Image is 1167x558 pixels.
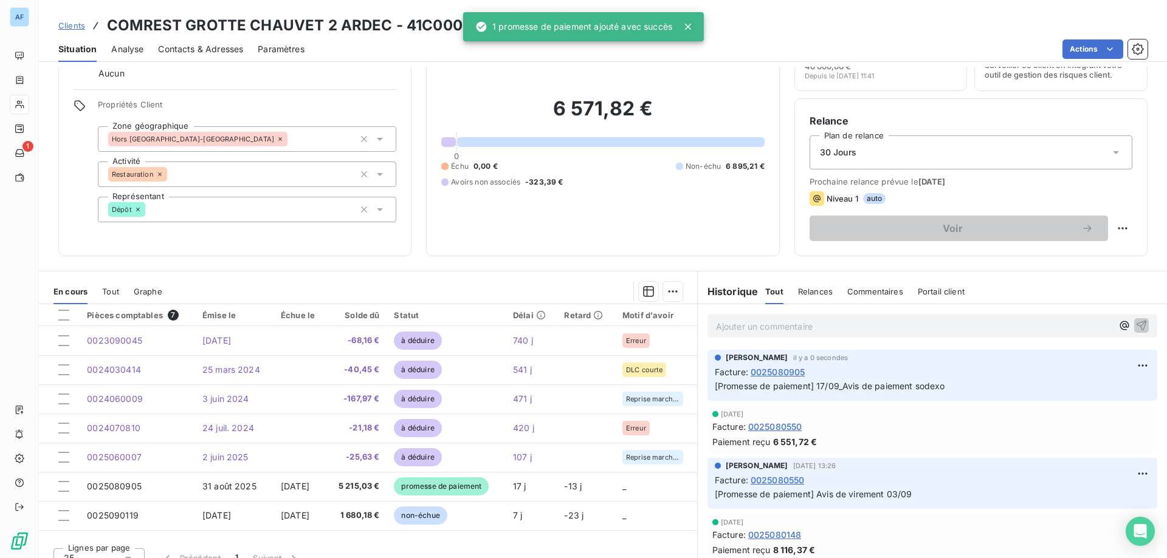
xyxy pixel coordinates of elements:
[513,393,532,404] span: 471 j
[10,7,29,27] div: AF
[798,287,833,296] span: Relances
[202,510,231,520] span: [DATE]
[87,364,141,375] span: 0024030414
[87,335,142,345] span: 0023090045
[810,114,1132,128] h6: Relance
[202,364,260,375] span: 25 mars 2024
[394,506,447,525] span: non-échue
[712,528,746,541] span: Facture :
[985,60,1137,80] span: Surveiller ce client en intégrant votre outil de gestion des risques client.
[98,100,396,117] span: Propriétés Client
[513,335,533,345] span: 740 j
[394,477,489,495] span: promesse de paiement
[622,481,626,491] span: _
[721,410,744,418] span: [DATE]
[454,151,459,161] span: 0
[202,393,249,404] span: 3 juin 2024
[513,423,534,433] span: 420 j
[281,310,319,320] div: Échue le
[748,420,802,433] span: 0025080550
[202,335,231,345] span: [DATE]
[751,474,805,486] span: 0025080550
[626,395,680,403] span: Reprise marchandise(s)
[334,310,379,320] div: Solde dû
[475,16,672,38] div: 1 promesse de paiement ajouté avec succès
[202,423,254,433] span: 24 juil. 2024
[793,462,836,469] span: [DATE] 13:26
[167,169,177,180] input: Ajouter une valeur
[863,193,886,204] span: auto
[258,43,305,55] span: Paramètres
[726,460,788,471] span: [PERSON_NAME]
[626,337,646,344] span: Erreur
[441,97,764,133] h2: 6 571,82 €
[202,481,256,491] span: 31 août 2025
[134,287,162,296] span: Graphe
[712,420,746,433] span: Facture :
[626,366,663,373] span: DLC courte
[810,216,1108,241] button: Voir
[473,161,498,172] span: 0,00 €
[58,19,85,32] a: Clients
[765,287,783,296] span: Tout
[726,161,765,172] span: 6 895,21 €
[107,15,497,36] h3: COMREST GROTTE CHAUVET 2 ARDEC - 41C0001020
[564,310,607,320] div: Retard
[712,435,771,448] span: Paiement reçu
[686,161,721,172] span: Non-échu
[334,451,379,463] span: -25,63 €
[394,419,441,437] span: à déduire
[712,543,771,556] span: Paiement reçu
[847,287,903,296] span: Commentaires
[1126,517,1155,546] div: Open Intercom Messenger
[805,72,874,80] span: Depuis le [DATE] 11:41
[451,177,520,188] span: Avoirs non associés
[111,43,143,55] span: Analyse
[334,509,379,522] span: 1 680,18 €
[168,310,179,321] span: 7
[22,141,33,152] span: 1
[112,135,274,143] span: Hors [GEOGRAPHIC_DATA]-[GEOGRAPHIC_DATA]
[827,194,858,203] span: Niveau 1
[748,528,802,541] span: 0025080148
[87,423,140,433] span: 0024070810
[820,146,856,158] span: 30 Jours
[334,393,379,405] span: -167,97 €
[87,510,139,520] span: 0025090119
[112,206,132,213] span: Dépôt
[281,481,309,491] span: [DATE]
[715,489,912,499] span: [Promesse de paiement] Avis de virement 03/09
[394,310,498,320] div: Statut
[622,310,690,320] div: Motif d'avoir
[810,177,1132,186] span: Prochaine relance prévue le
[824,223,1081,233] span: Voir
[513,310,549,320] div: Délai
[451,161,469,172] span: Échu
[626,424,646,432] span: Erreur
[87,310,188,321] div: Pièces comptables
[394,361,441,379] span: à déduire
[98,67,125,80] span: Aucun
[202,452,249,462] span: 2 juin 2025
[564,510,583,520] span: -23 j
[87,393,143,404] span: 0024060009
[10,531,29,551] img: Logo LeanPay
[793,354,849,361] span: il y a 0 secondes
[626,454,680,461] span: Reprise marchandise(s)
[53,287,88,296] span: En cours
[726,352,788,363] span: [PERSON_NAME]
[158,43,243,55] span: Contacts & Adresses
[394,390,441,408] span: à déduire
[58,21,85,30] span: Clients
[698,284,759,299] h6: Historique
[1062,39,1123,59] button: Actions
[334,364,379,376] span: -40,45 €
[773,435,818,448] span: 6 551,72 €
[513,452,532,462] span: 107 j
[394,332,441,350] span: à déduire
[281,510,309,520] span: [DATE]
[715,366,748,378] span: Facture :
[721,519,744,526] span: [DATE]
[394,448,441,466] span: à déduire
[102,287,119,296] span: Tout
